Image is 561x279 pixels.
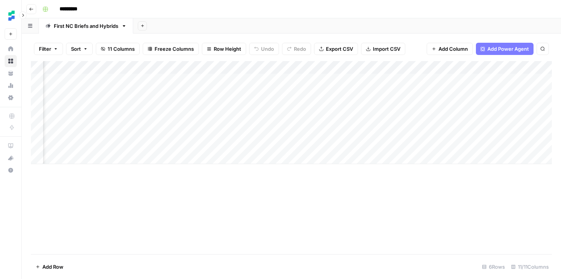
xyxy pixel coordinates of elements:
[202,43,246,55] button: Row Height
[479,261,508,273] div: 6 Rows
[261,45,274,53] span: Undo
[438,45,468,53] span: Add Column
[5,152,16,164] div: What's new?
[5,55,17,67] a: Browse
[5,140,17,152] a: AirOps Academy
[5,79,17,92] a: Usage
[31,261,68,273] button: Add Row
[508,261,552,273] div: 11/11 Columns
[294,45,306,53] span: Redo
[143,43,199,55] button: Freeze Columns
[108,45,135,53] span: 11 Columns
[326,45,353,53] span: Export CSV
[282,43,311,55] button: Redo
[5,92,17,104] a: Settings
[54,22,118,30] div: First NC Briefs and Hybrids
[66,43,93,55] button: Sort
[361,43,405,55] button: Import CSV
[487,45,529,53] span: Add Power Agent
[155,45,194,53] span: Freeze Columns
[39,18,133,34] a: First NC Briefs and Hybrids
[249,43,279,55] button: Undo
[96,43,140,55] button: 11 Columns
[42,263,63,271] span: Add Row
[71,45,81,53] span: Sort
[476,43,534,55] button: Add Power Agent
[5,9,18,23] img: Ten Speed Logo
[5,6,17,25] button: Workspace: Ten Speed
[427,43,473,55] button: Add Column
[5,164,17,176] button: Help + Support
[34,43,63,55] button: Filter
[214,45,241,53] span: Row Height
[5,67,17,79] a: Your Data
[39,45,51,53] span: Filter
[314,43,358,55] button: Export CSV
[5,43,17,55] a: Home
[373,45,400,53] span: Import CSV
[5,152,17,164] button: What's new?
